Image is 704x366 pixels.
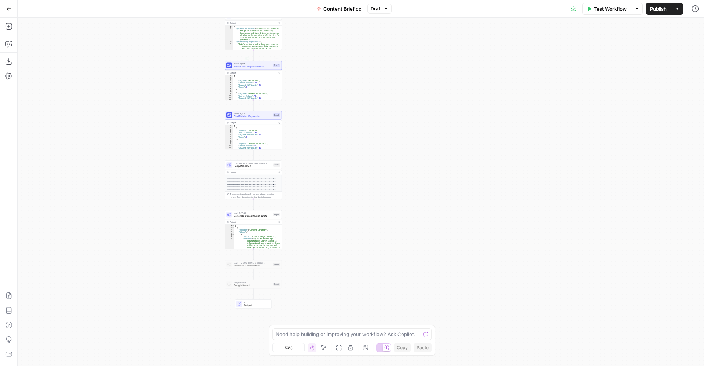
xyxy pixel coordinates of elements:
[225,235,234,238] div: 6
[225,129,233,131] div: 3
[273,213,280,216] div: Step 11
[225,131,233,134] div: 4
[231,127,233,129] span: Toggle code folding, rows 2 through 7
[367,4,392,14] button: Draft
[232,227,234,229] span: Toggle code folding, rows 2 through 48
[225,136,233,138] div: 6
[225,140,233,142] div: 8
[225,125,233,127] div: 1
[232,224,234,227] span: Toggle code folding, rows 1 through 252
[225,41,233,43] div: 3
[225,11,282,50] div: Strategic Content ObjectivesOutput{ "primary_objective":"Establish the brand as the go-to authori...
[234,162,272,165] span: LLM · Perplexity Sonar Deep Research
[231,41,233,43] span: Toggle code folding, rows 3 through 7
[225,111,282,149] div: Power AgentFind Related KeywordsStep 5Output[ { "Keyword":"3p seller", "Search Volume":140, "Keyw...
[231,90,233,93] span: Toggle code folding, rows 8 through 13
[234,284,272,287] span: Google Search
[225,299,282,308] div: EndOutput
[230,22,276,25] div: Output
[234,115,272,118] span: Find Related Keywords
[582,3,631,15] button: Test Workflow
[231,125,233,127] span: Toggle code folding, rows 1 through 87
[225,233,234,235] div: 5
[225,84,233,86] div: 5
[414,343,432,352] button: Paste
[225,260,282,269] div: LLM · [PERSON_NAME]-3-sonnet-20240229Generate Content BriefStep 4
[371,5,382,12] span: Draft
[230,171,276,174] div: Output
[230,193,280,198] div: This output is too large & has been abbreviated for review. to view the full content.
[225,93,233,95] div: 9
[253,269,254,279] g: Edge from step_4 to step_6
[253,100,254,110] g: Edge from step_2 to step_5
[312,3,366,15] button: Content Brief cc
[225,134,233,136] div: 5
[650,5,667,12] span: Publish
[225,61,282,100] div: Power AgentResearch Competitive GapStep 2TestOutput[ { "Keyword":"3p seller", "Search Volume":140...
[646,3,671,15] button: Publish
[225,88,233,90] div: 7
[253,249,254,259] g: Edge from step_11 to step_4
[225,86,233,88] div: 6
[273,283,280,286] div: Step 6
[417,344,429,351] span: Paste
[234,62,272,65] span: Power Agent
[225,238,234,253] div: 7
[225,231,234,233] div: 4
[225,27,233,41] div: 2
[273,263,280,266] div: Step 4
[253,199,254,210] g: Edge from step_3 to step_11
[225,210,282,249] div: LLM · GPT-4.1Generate Content Brief JSONStep 11Output[ { "section":"Content Strategy", "items":[ ...
[225,147,233,149] div: 11
[397,344,408,351] span: Copy
[234,264,272,268] span: Generate Content Brief
[234,112,272,115] span: Power Agent
[225,127,233,129] div: 2
[225,224,234,227] div: 1
[234,214,271,218] span: Generate Content Brief JSON
[234,261,272,264] span: LLM · [PERSON_NAME]-3-sonnet-20240229
[234,212,271,214] span: LLM · GPT-4.1
[230,71,276,74] div: Output
[225,75,233,77] div: 1
[225,99,233,101] div: 12
[231,140,233,142] span: Toggle code folding, rows 8 through 13
[225,97,233,99] div: 11
[244,301,269,304] span: End
[225,138,233,140] div: 7
[225,145,233,147] div: 10
[225,280,282,288] div: Google SearchGoogle SearchStep 6
[244,303,269,307] span: Output
[273,64,280,67] div: Step 2
[225,149,233,151] div: 12
[285,345,293,351] span: 50%
[225,142,233,145] div: 9
[225,82,233,84] div: 4
[253,288,254,299] g: Edge from step_6 to end
[234,15,272,19] span: Strategic Content Objectives
[237,196,251,198] span: Copy the output
[225,90,233,93] div: 8
[273,163,280,167] div: Step 3
[234,65,272,68] span: Research Competitive Gap
[225,43,233,54] div: 4
[232,231,234,233] span: Toggle code folding, rows 4 through 47
[234,164,272,168] span: Deep Research
[225,95,233,97] div: 10
[234,281,272,284] span: Google Search
[225,229,234,231] div: 3
[230,121,276,124] div: Output
[394,343,411,352] button: Copy
[225,25,233,27] div: 1
[594,5,627,12] span: Test Workflow
[253,149,254,160] g: Edge from step_5 to step_3
[231,77,233,79] span: Toggle code folding, rows 2 through 7
[232,233,234,235] span: Toggle code folding, rows 5 through 8
[231,25,233,27] span: Toggle code folding, rows 1 through 31
[231,75,233,77] span: Toggle code folding, rows 1 through 87
[323,5,362,12] span: Content Brief cc
[230,221,276,224] div: Output
[253,50,254,60] g: Edge from step_8 to step_2
[225,79,233,82] div: 3
[225,77,233,79] div: 2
